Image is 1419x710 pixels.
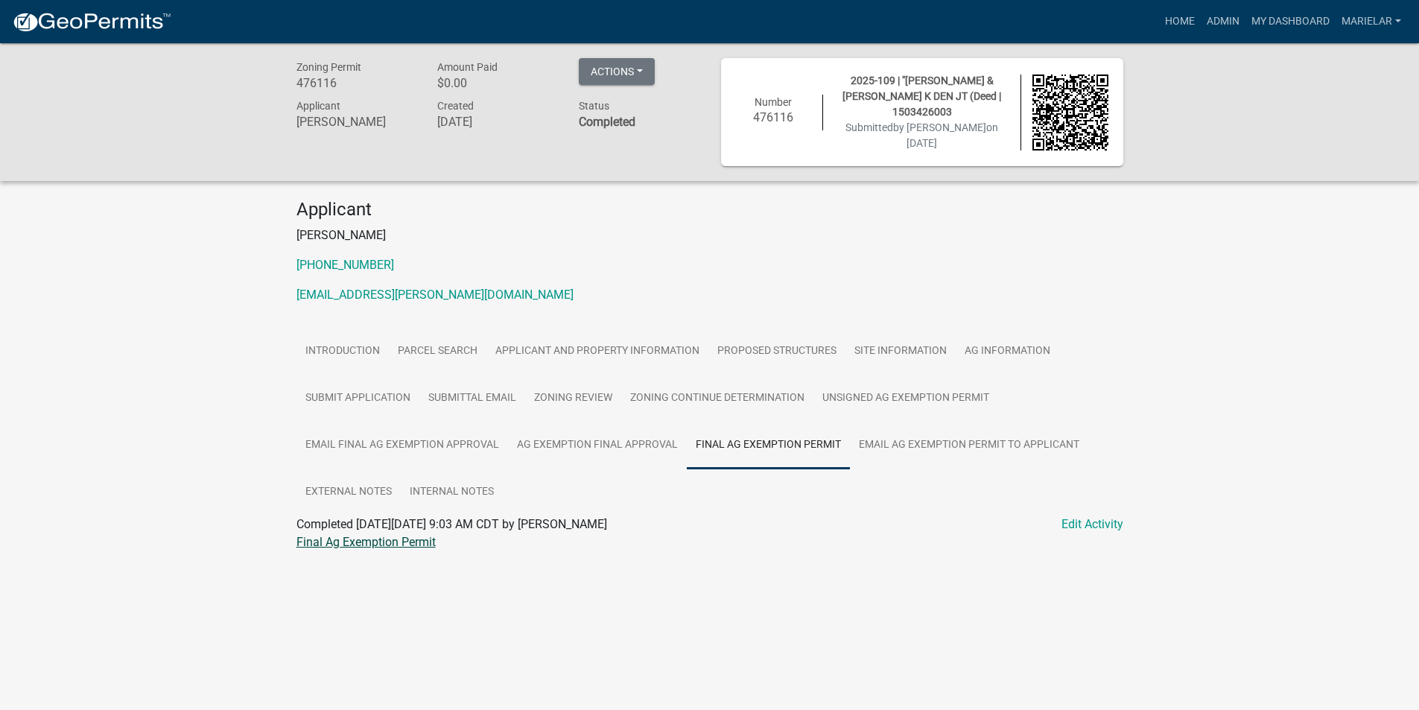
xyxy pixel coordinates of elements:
a: Email Final Ag Exemption Approval [296,422,508,469]
span: Completed [DATE][DATE] 9:03 AM CDT by [PERSON_NAME] [296,517,607,531]
span: Amount Paid [437,61,498,73]
a: Zoning Continue Determination [621,375,813,422]
a: Ag Information [956,328,1059,375]
a: Site Information [845,328,956,375]
strong: Completed [579,115,635,129]
a: Home [1159,7,1201,36]
h6: $0.00 [437,76,556,90]
a: marielar [1336,7,1407,36]
span: Created [437,100,474,112]
a: Edit Activity [1061,516,1123,533]
a: Internal Notes [401,469,503,516]
a: Email Ag Exemption Permit to Applicant [850,422,1088,469]
h6: 476116 [736,110,812,124]
a: Parcel search [389,328,486,375]
h6: [DATE] [437,115,556,129]
a: Admin [1201,7,1245,36]
a: Submittal Email [419,375,525,422]
a: External Notes [296,469,401,516]
span: Number [755,96,792,108]
a: [EMAIL_ADDRESS][PERSON_NAME][DOMAIN_NAME] [296,288,574,302]
button: Actions [579,58,655,85]
a: Submit Application [296,375,419,422]
span: Submitted on [DATE] [845,121,998,149]
a: Proposed Structures [708,328,845,375]
h4: Applicant [296,199,1123,221]
a: Zoning Review [525,375,621,422]
span: Zoning Permit [296,61,361,73]
p: [PERSON_NAME] [296,226,1123,244]
a: Final Ag Exemption Permit [687,422,850,469]
span: Status [579,100,609,112]
img: QR code [1032,75,1108,150]
a: Final Ag Exemption Permit [296,535,436,549]
h6: [PERSON_NAME] [296,115,416,129]
a: Introduction [296,328,389,375]
a: Unsigned Ag Exemption Permit [813,375,998,422]
a: [PHONE_NUMBER] [296,258,394,272]
span: 2025-109 | "[PERSON_NAME] & [PERSON_NAME] K DEN JT (Deed | 1503426003 [842,75,1001,118]
a: My Dashboard [1245,7,1336,36]
span: Applicant [296,100,340,112]
a: Ag Exemption Final Approval [508,422,687,469]
a: Applicant and Property Information [486,328,708,375]
h6: 476116 [296,76,416,90]
span: by [PERSON_NAME] [893,121,986,133]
